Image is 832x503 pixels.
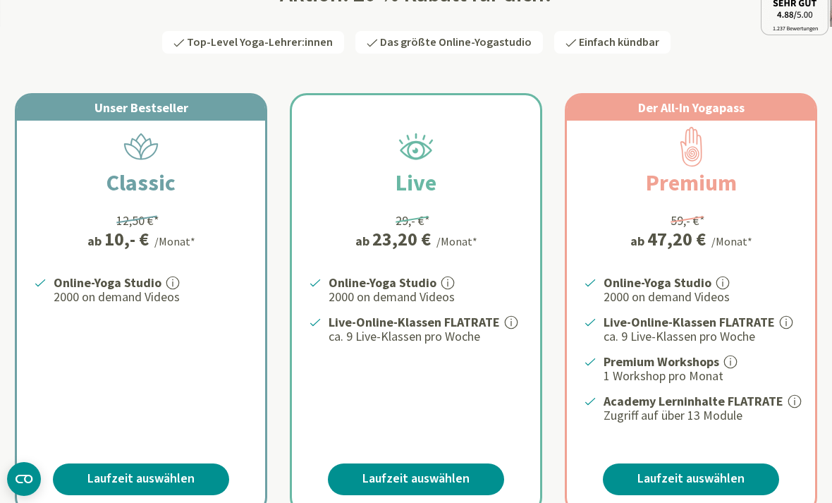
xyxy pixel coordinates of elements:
[355,231,372,250] span: ab
[372,230,431,248] div: 23,20 €
[53,463,229,495] a: Laufzeit auswählen
[54,289,248,305] p: 2000 on demand Videos
[671,211,705,230] div: 59,- €*
[604,407,798,424] p: Zugriff auf über 13 Module
[630,231,647,250] span: ab
[436,233,477,250] div: /Monat*
[329,289,523,305] p: 2000 on demand Videos
[604,353,719,370] strong: Premium Workshops
[329,314,500,330] strong: Live-Online-Klassen FLATRATE
[612,166,771,200] h2: Premium
[396,211,430,230] div: 29,- €*
[116,211,159,230] div: 12,50 €*
[328,463,504,495] a: Laufzeit auswählen
[73,166,209,200] h2: Classic
[187,35,333,50] span: Top-Level Yoga-Lehrer:innen
[604,368,798,384] p: 1 Workshop pro Monat
[604,393,783,409] strong: Academy Lerninhalte FLATRATE
[362,166,470,200] h2: Live
[604,314,775,330] strong: Live-Online-Klassen FLATRATE
[638,99,745,116] span: Der All-In Yogapass
[87,231,104,250] span: ab
[380,35,532,50] span: Das größte Online-Yogastudio
[603,463,779,495] a: Laufzeit auswählen
[154,233,195,250] div: /Monat*
[604,274,711,291] strong: Online-Yoga Studio
[329,274,436,291] strong: Online-Yoga Studio
[604,328,798,345] p: ca. 9 Live-Klassen pro Woche
[329,328,523,345] p: ca. 9 Live-Klassen pro Woche
[94,99,188,116] span: Unser Bestseller
[711,233,752,250] div: /Monat*
[647,230,706,248] div: 47,20 €
[54,274,161,291] strong: Online-Yoga Studio
[7,462,41,496] button: CMP-Widget öffnen
[604,289,798,305] p: 2000 on demand Videos
[104,230,149,248] div: 10,- €
[579,35,659,50] span: Einfach kündbar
